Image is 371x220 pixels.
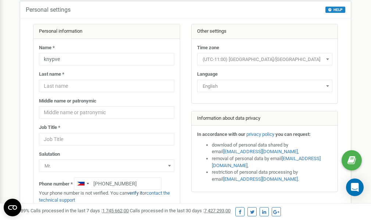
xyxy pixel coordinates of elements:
[275,131,311,137] strong: you can request:
[39,80,174,92] input: Last name
[74,178,91,190] div: Telephone country code
[197,44,219,51] label: Time zone
[33,24,180,39] div: Personal information
[197,71,218,78] label: Language
[204,208,231,213] u: 7 427 293,00
[39,124,60,131] label: Job Title *
[197,53,332,65] span: (UTC-11:00) Pacific/Midway
[39,181,73,188] label: Phone number *
[325,7,345,13] button: HELP
[42,161,172,171] span: Mr.
[39,133,174,145] input: Job Title
[4,199,21,216] button: Open CMP widget
[223,149,298,154] a: [EMAIL_ADDRESS][DOMAIN_NAME]
[39,98,96,105] label: Middle name or patronymic
[31,208,129,213] span: Calls processed in the last 7 days :
[39,190,170,203] a: contact the technical support
[192,24,338,39] div: Other settings
[197,131,245,137] strong: In accordance with our
[39,71,64,78] label: Last name *
[212,169,332,183] li: restriction of personal data processing by email .
[200,54,330,65] span: (UTC-11:00) Pacific/Midway
[346,178,364,196] div: Open Intercom Messenger
[192,111,338,126] div: Information about data privacy
[39,106,174,119] input: Middle name or patronymic
[39,53,174,65] input: Name
[39,151,60,158] label: Salutation
[102,208,129,213] u: 1 745 662,00
[130,208,231,213] span: Calls processed in the last 30 days :
[39,190,174,203] p: Your phone number is not verified. You can or
[212,155,332,169] li: removal of personal data by email ,
[26,7,71,13] h5: Personal settings
[197,80,332,92] span: English
[39,159,174,172] span: Mr.
[127,190,142,196] a: verify it
[246,131,274,137] a: privacy policy
[74,177,161,190] input: +1-800-555-55-55
[223,176,298,182] a: [EMAIL_ADDRESS][DOMAIN_NAME]
[212,142,332,155] li: download of personal data shared by email ,
[212,156,321,168] a: [EMAIL_ADDRESS][DOMAIN_NAME]
[200,81,330,91] span: English
[39,44,55,51] label: Name *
